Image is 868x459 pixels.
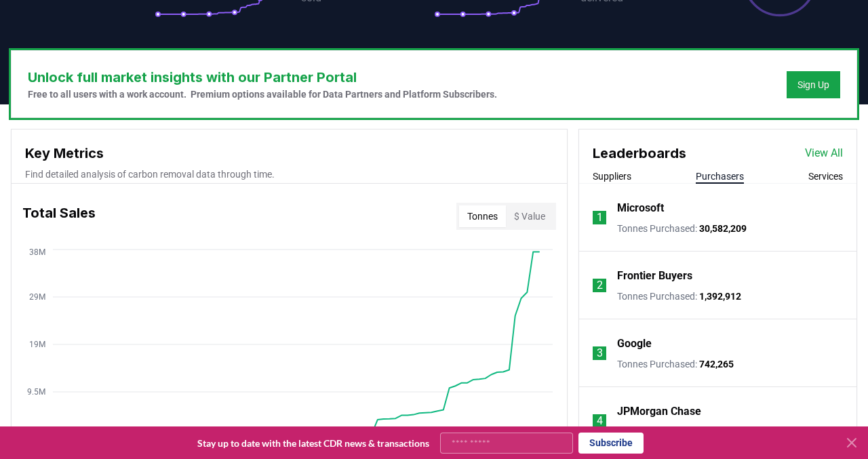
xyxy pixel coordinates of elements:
p: 3 [597,345,603,361]
a: Microsoft [617,200,664,216]
span: 742,265 [699,359,734,370]
a: View All [805,145,843,161]
button: Tonnes [459,205,506,227]
p: Tonnes Purchased : [617,222,747,235]
tspan: 38M [29,247,45,257]
span: 1,392,912 [699,291,741,302]
p: Tonnes Purchased : [617,357,734,371]
tspan: 29M [29,292,45,302]
a: Sign Up [797,78,829,92]
a: Google [617,336,652,352]
button: Services [808,169,843,183]
h3: Key Metrics [25,143,553,163]
button: Purchasers [696,169,744,183]
p: Find detailed analysis of carbon removal data through time. [25,167,553,181]
button: Sign Up [787,71,840,98]
span: 30,582,209 [699,223,747,234]
a: Frontier Buyers [617,268,692,284]
p: Tonnes Purchased : [617,290,741,303]
h3: Unlock full market insights with our Partner Portal [28,67,497,87]
h3: Leaderboards [593,143,686,163]
h3: Total Sales [22,203,96,230]
button: Suppliers [593,169,631,183]
p: Free to all users with a work account. Premium options available for Data Partners and Platform S... [28,87,497,101]
button: $ Value [506,205,553,227]
a: JPMorgan Chase [617,403,701,420]
p: 1 [597,209,603,226]
p: 2 [597,277,603,294]
tspan: 19M [29,340,45,349]
tspan: 9.5M [27,387,45,397]
p: Tonnes Purchased : [617,425,734,439]
p: 4 [597,413,603,429]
